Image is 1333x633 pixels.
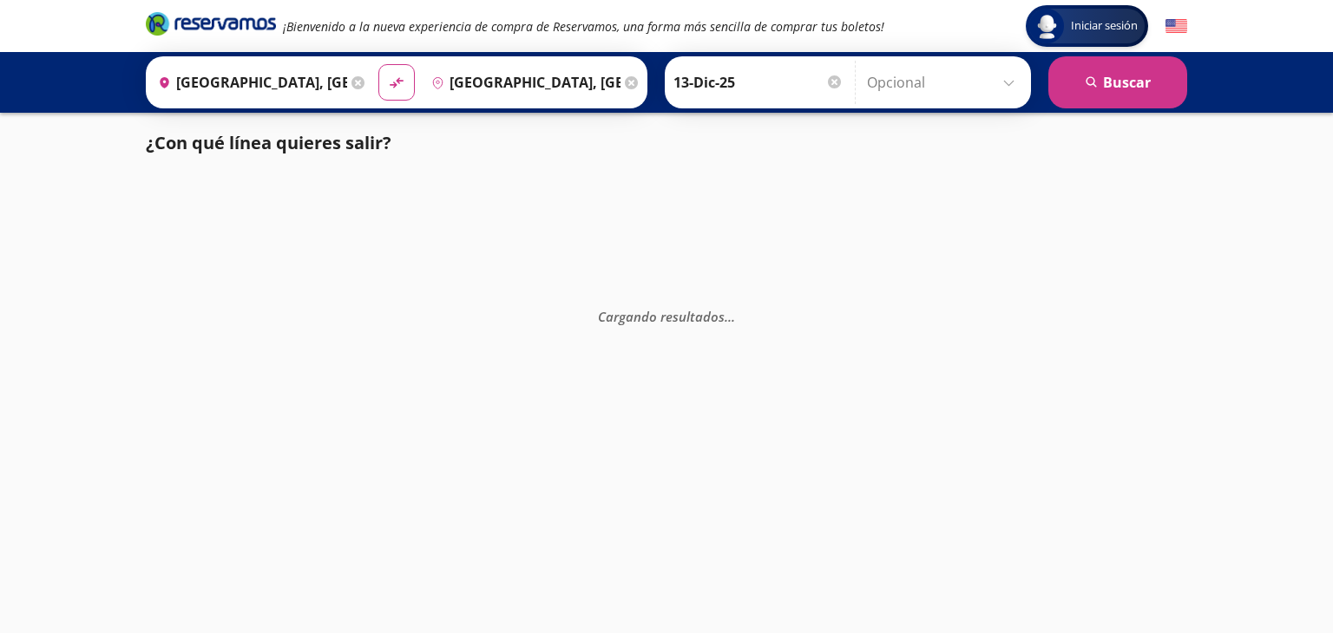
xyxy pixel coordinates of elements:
[867,61,1022,104] input: Opcional
[424,61,621,104] input: Buscar Destino
[732,308,735,325] span: .
[151,61,347,104] input: Buscar Origen
[598,308,735,325] em: Cargando resultados
[146,10,276,42] a: Brand Logo
[283,18,884,35] em: ¡Bienvenido a la nueva experiencia de compra de Reservamos, una forma más sencilla de comprar tus...
[146,130,391,156] p: ¿Con qué línea quieres salir?
[673,61,844,104] input: Elegir Fecha
[146,10,276,36] i: Brand Logo
[728,308,732,325] span: .
[725,308,728,325] span: .
[1048,56,1187,108] button: Buscar
[1064,17,1145,35] span: Iniciar sesión
[1166,16,1187,37] button: English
